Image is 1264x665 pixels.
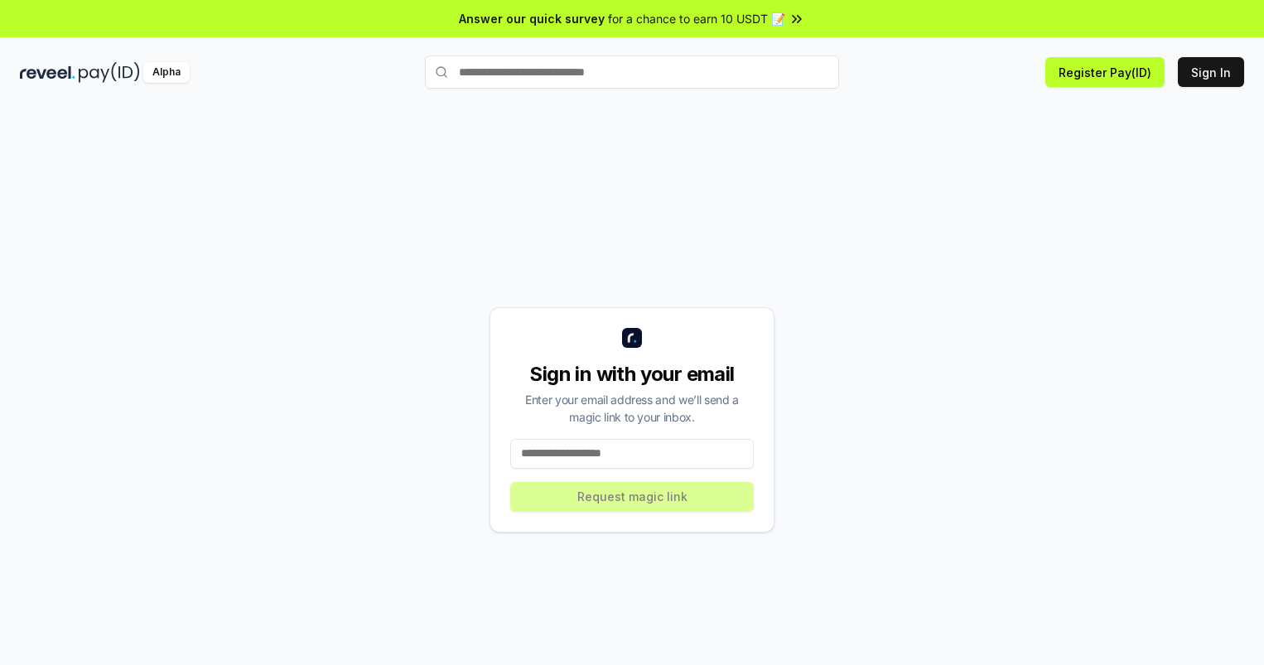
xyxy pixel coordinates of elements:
img: reveel_dark [20,62,75,83]
img: logo_small [622,328,642,348]
img: pay_id [79,62,140,83]
span: Answer our quick survey [459,10,605,27]
div: Sign in with your email [510,361,754,388]
button: Register Pay(ID) [1045,57,1165,87]
button: Sign In [1178,57,1244,87]
div: Enter your email address and we’ll send a magic link to your inbox. [510,391,754,426]
div: Alpha [143,62,190,83]
span: for a chance to earn 10 USDT 📝 [608,10,785,27]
